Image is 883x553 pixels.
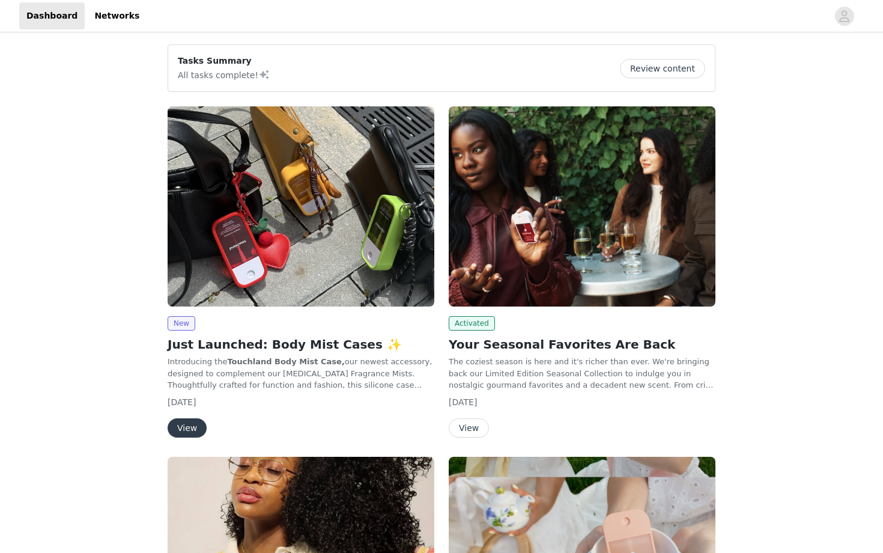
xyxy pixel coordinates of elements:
h2: Just Launched: Body Mist Cases ✨ [168,335,434,353]
button: View [449,418,489,438]
p: Introducing the our newest accessory, designed to complement our [MEDICAL_DATA] Fragrance Mists. ... [168,356,434,391]
div: avatar [839,7,850,26]
img: Touchland [168,106,434,307]
h2: Your Seasonal Favorites Are Back [449,335,715,353]
a: Networks [87,2,147,29]
span: Activated [449,316,495,331]
span: New [168,316,195,331]
span: [DATE] [449,397,477,407]
a: View [449,424,489,433]
img: Touchland [449,106,715,307]
p: All tasks complete! [178,67,270,82]
p: Tasks Summary [178,55,270,67]
button: View [168,418,207,438]
a: View [168,424,207,433]
a: Dashboard [19,2,85,29]
span: [DATE] [168,397,196,407]
strong: Touchland Body Mist Case, [227,357,344,366]
p: The coziest season is here and it's richer than ever. We're bringing back our Limited Edition Sea... [449,356,715,391]
button: Review content [620,59,705,78]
